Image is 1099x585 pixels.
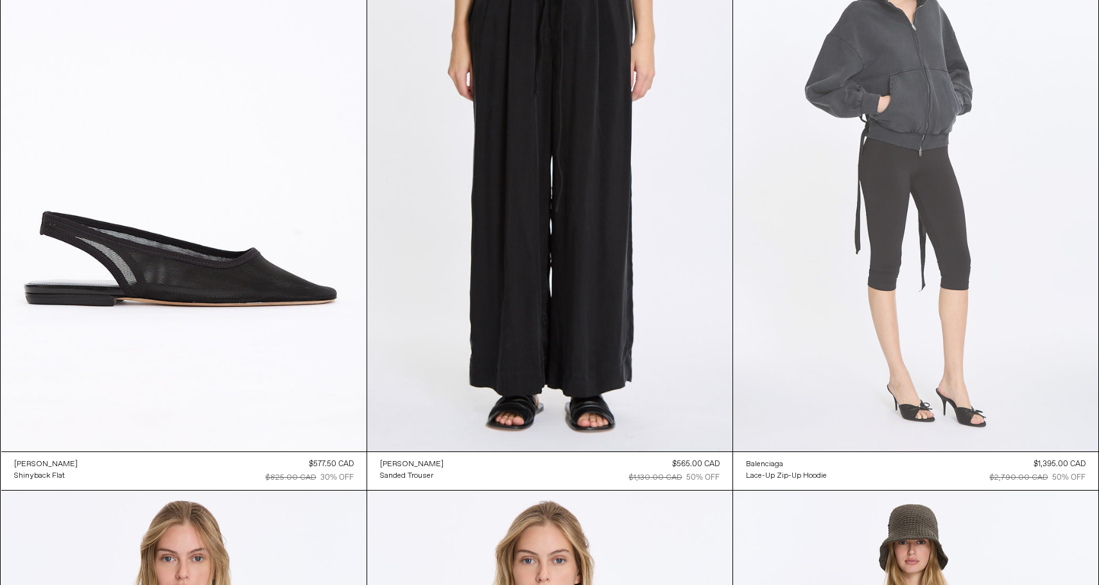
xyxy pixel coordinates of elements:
a: Balenciaga [746,458,827,470]
div: Sanded Trouser [380,471,433,482]
div: 50% OFF [686,472,720,484]
div: $825.00 CAD [266,472,316,484]
div: Shinyback Flat [14,471,65,482]
div: 50% OFF [1052,472,1086,484]
div: $1,395.00 CAD [1034,458,1086,470]
div: $565.00 CAD [672,458,720,470]
a: Shinyback Flat [14,470,78,482]
div: $1,130.00 CAD [629,472,682,484]
div: $577.50 CAD [309,458,354,470]
div: Lace-Up Zip-Up Hoodie [746,471,827,482]
div: 30% OFF [320,472,354,484]
div: $2,790.00 CAD [990,472,1048,484]
div: Balenciaga [746,459,783,470]
a: Sanded Trouser [380,470,444,482]
a: Lace-Up Zip-Up Hoodie [746,470,827,482]
a: [PERSON_NAME] [14,458,78,470]
a: [PERSON_NAME] [380,458,444,470]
